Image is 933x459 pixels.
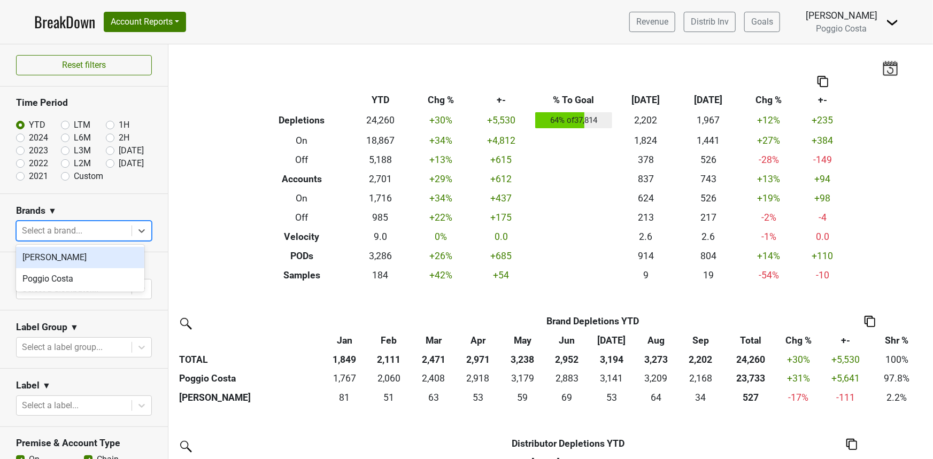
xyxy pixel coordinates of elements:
h3: Premise & Account Type [16,438,152,449]
div: 34 [681,391,721,404]
td: 213 [615,208,677,227]
th: Poggio Costa [176,369,322,388]
td: 2.6 [615,227,677,246]
th: PODs [254,246,349,266]
th: Depletions [254,110,349,131]
td: 69.177 [545,388,589,408]
td: 985 [349,208,412,227]
td: 0 % [412,227,470,246]
td: 9 [615,266,677,285]
label: 2022 [29,157,48,170]
th: 2,971 [456,350,500,369]
th: [PERSON_NAME] [176,388,322,408]
td: 1,967 [677,110,740,131]
label: YTD [29,119,45,131]
th: Jul: activate to sort column ascending [589,331,634,350]
th: Chg %: activate to sort column ascending [778,331,819,350]
th: Mar: activate to sort column ascending [411,331,456,350]
td: +13 % [412,150,470,169]
th: 3,273 [634,350,678,369]
th: Apr: activate to sort column ascending [456,331,500,350]
td: +30 % [412,110,470,131]
td: +384 [798,131,848,150]
td: 526 [677,150,740,169]
div: Poggio Costa [16,268,144,290]
th: 1,849 [322,350,367,369]
label: LTM [74,119,90,131]
td: 526 [677,189,740,208]
td: 804 [677,246,740,266]
th: TOTAL [176,350,322,369]
th: 2,202 [678,350,723,369]
td: 63.667 [634,388,678,408]
td: 743 [677,169,740,189]
td: +26 % [412,246,470,266]
td: 2,202 [615,110,677,131]
td: +235 [798,110,848,131]
td: -1 % [739,227,798,246]
label: 2H [119,131,129,144]
th: 3,238 [500,350,545,369]
img: last_updated_date [882,60,898,75]
div: 59 [503,391,542,404]
td: 33.66 [678,388,723,408]
td: +34 % [412,131,470,150]
th: Brand Depletions YTD [367,312,819,331]
span: ▼ [70,321,79,334]
div: 2,060 [369,371,409,385]
td: +19 % [739,189,798,208]
td: 1,441 [677,131,740,150]
div: 69 [548,391,587,404]
td: 3178.718 [500,369,545,388]
th: Sep: activate to sort column ascending [678,331,723,350]
td: +685 [470,246,533,266]
td: +27 % [739,131,798,150]
th: On [254,189,349,208]
td: -17 % [778,388,819,408]
label: Custom [74,170,103,183]
td: 217 [677,208,740,227]
a: Revenue [629,12,675,32]
img: Dropdown Menu [886,16,899,29]
label: [DATE] [119,157,144,170]
h3: Brands [16,205,45,216]
td: 53.004 [456,388,500,408]
th: Jun: activate to sort column ascending [545,331,589,350]
div: 3,141 [592,371,631,385]
span: ▼ [42,379,51,392]
td: 2168.153 [678,369,723,388]
a: BreakDown [34,11,95,33]
th: Accounts [254,169,349,189]
td: 2060.002 [367,369,411,388]
td: 1767.329 [322,369,367,388]
th: Aug: activate to sort column ascending [634,331,678,350]
td: 2407.904 [411,369,456,388]
td: 0.0 [470,227,533,246]
th: Total: activate to sort column ascending [723,331,778,350]
label: 2024 [29,131,48,144]
td: -54 % [739,266,798,285]
td: 3209.201 [634,369,678,388]
td: +5,530 [470,110,533,131]
td: +29 % [412,169,470,189]
img: Copy to clipboard [818,76,828,87]
td: 0.0 [798,227,848,246]
td: -28 % [739,150,798,169]
th: Samples [254,266,349,285]
td: +612 [470,169,533,189]
th: Off [254,208,349,227]
div: [PERSON_NAME] [16,247,144,268]
td: 3140.819 [589,369,634,388]
div: 3,179 [503,371,542,385]
label: L6M [74,131,91,144]
td: +110 [798,246,848,266]
td: 378 [615,150,677,169]
div: 1,767 [325,371,364,385]
img: Copy to clipboard [865,316,875,327]
label: [DATE] [119,144,144,157]
td: 914 [615,246,677,266]
label: L2M [74,157,91,170]
div: 2,408 [414,371,453,385]
label: 2023 [29,144,48,157]
td: -2 % [739,208,798,227]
